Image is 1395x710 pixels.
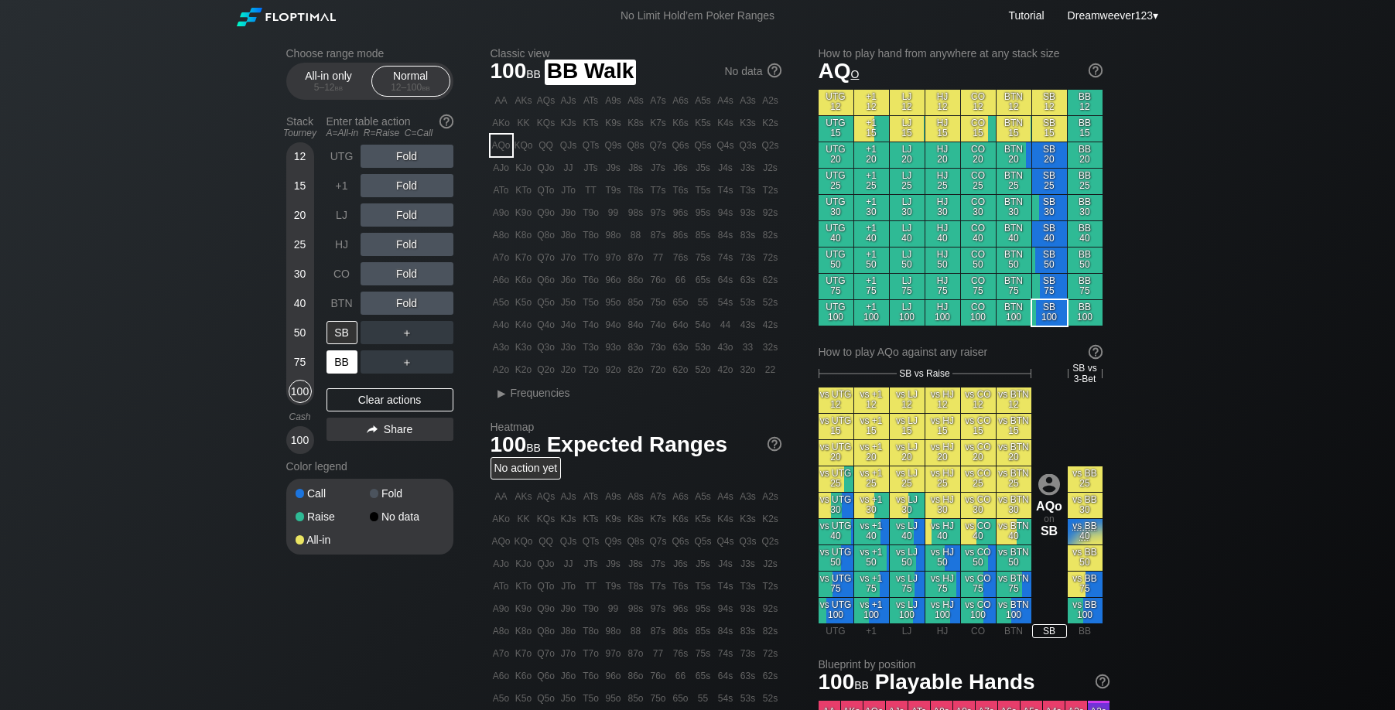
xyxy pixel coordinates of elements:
div: QJs [558,135,580,156]
div: J5s [692,157,714,179]
div: A8o [491,224,512,246]
div: LJ 75 [890,274,925,299]
div: A2s [760,90,781,111]
div: Tourney [280,128,320,138]
div: J2o [558,359,580,381]
div: +1 50 [854,247,889,273]
div: 85s [692,224,714,246]
div: 64o [670,314,692,336]
div: J2s [760,157,781,179]
div: +1 40 [854,221,889,247]
div: J3s [737,157,759,179]
div: Q7o [535,247,557,268]
div: 42s [760,314,781,336]
a: Tutorial [1008,9,1044,22]
div: BTN 20 [997,142,1031,168]
div: Fold [361,174,453,197]
div: UTG [327,145,357,168]
div: SB [327,321,357,344]
div: 43s [737,314,759,336]
div: UTG 40 [819,221,853,247]
div: 65o [670,292,692,313]
div: A3s [737,90,759,111]
div: LJ 40 [890,221,925,247]
div: 86o [625,269,647,291]
div: J4o [558,314,580,336]
div: K3o [513,336,535,358]
div: K5s [692,112,714,134]
div: BB 50 [1068,247,1103,273]
div: Raise [296,511,370,522]
div: ＋ [361,321,453,344]
div: BB [327,350,357,374]
div: +1 12 [854,90,889,115]
div: UTG 25 [819,169,853,194]
div: T4s [715,179,737,201]
div: Fold [361,145,453,168]
div: 100 [289,428,312,452]
span: bb [422,82,430,93]
div: Fold [361,292,453,315]
div: No Limit Hold’em Poker Ranges [597,9,798,26]
div: JTo [558,179,580,201]
div: 64s [715,269,737,291]
div: HJ 30 [925,195,960,220]
div: 66 [670,269,692,291]
div: A=All-in R=Raise C=Call [327,128,453,138]
div: K9s [603,112,624,134]
div: T7o [580,247,602,268]
div: 32s [760,336,781,358]
div: +1 75 [854,274,889,299]
img: help.32db89a4.svg [1087,343,1104,360]
div: J8s [625,157,647,179]
div: 43o [715,336,737,358]
div: HJ 20 [925,142,960,168]
div: 62s [760,269,781,291]
div: J5o [558,292,580,313]
div: Fold [361,203,453,227]
div: All-in [296,534,370,545]
div: Q9s [603,135,624,156]
div: SB 100 [1032,300,1067,326]
div: +1 [327,174,357,197]
span: bb [335,82,344,93]
div: J8o [558,224,580,246]
div: T5s [692,179,714,201]
div: 85o [625,292,647,313]
div: T8s [625,179,647,201]
div: 83o [625,336,647,358]
img: help.32db89a4.svg [1094,673,1111,690]
div: How to play AQo against any raiser [819,346,1103,358]
div: BB 30 [1068,195,1103,220]
div: J4s [715,157,737,179]
img: help.32db89a4.svg [766,435,783,452]
img: icon-avatar.b40e07d9.svg [1038,473,1060,495]
div: T3o [580,336,602,358]
div: K8s [625,112,647,134]
div: K5o [513,292,535,313]
div: 12 [289,145,312,168]
div: 97s [648,202,669,224]
div: KJs [558,112,580,134]
div: HJ 25 [925,169,960,194]
div: K2o [513,359,535,381]
div: BTN 100 [997,300,1031,326]
div: BB 75 [1068,274,1103,299]
div: A7o [491,247,512,268]
div: K7o [513,247,535,268]
div: BTN 15 [997,116,1031,142]
div: K2s [760,112,781,134]
div: T7s [648,179,669,201]
div: T9s [603,179,624,201]
div: A4o [491,314,512,336]
h2: Choose range mode [286,47,453,60]
div: J7s [648,157,669,179]
div: All-in only [293,67,364,96]
div: 30 [289,262,312,285]
div: 15 [289,174,312,197]
div: HJ 40 [925,221,960,247]
div: A9o [491,202,512,224]
div: 52s [760,292,781,313]
div: UTG 75 [819,274,853,299]
div: T9o [580,202,602,224]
